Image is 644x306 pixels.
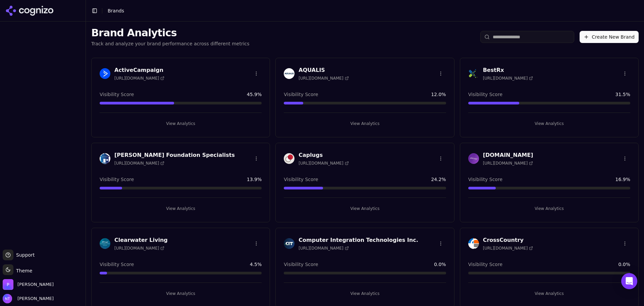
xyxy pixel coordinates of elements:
span: [URL][DOMAIN_NAME] [114,161,164,166]
span: Perrill [17,281,54,288]
button: View Analytics [100,203,262,214]
button: View Analytics [468,203,630,214]
span: Visibility Score [468,91,502,98]
span: 24.2 % [431,176,446,183]
span: [PERSON_NAME] [15,296,54,302]
span: [URL][DOMAIN_NAME] [483,161,533,166]
span: Visibility Score [284,91,318,98]
img: CrossCountry [468,238,479,249]
div: Open Intercom Messenger [621,273,637,289]
h3: [PERSON_NAME] Foundation Specialists [114,151,235,159]
span: [URL][DOMAIN_NAME] [299,246,348,251]
img: Computer Integration Technologies Inc. [284,238,294,249]
h3: Caplugs [299,151,348,159]
span: [URL][DOMAIN_NAME] [114,246,164,251]
nav: breadcrumb [108,7,124,14]
span: Support [13,252,35,258]
h1: Brand Analytics [91,27,250,39]
span: 13.9 % [247,176,262,183]
img: Cantey Foundation Specialists [100,153,110,164]
abbr: Enabling validation will send analytics events to the Bazaarvoice validation service. If an event... [3,38,41,43]
button: View Analytics [468,288,630,299]
button: View Analytics [100,118,262,129]
span: [URL][DOMAIN_NAME] [299,161,348,166]
button: Open user button [3,294,54,303]
h3: CrossCountry [483,236,533,244]
img: AQUALIS [284,68,294,79]
h3: BestRx [483,66,533,74]
p: Analytics Inspector 1.7.0 [3,3,98,9]
button: View Analytics [284,118,446,129]
img: ActiveCampaign [100,68,110,79]
h3: [DOMAIN_NAME] [483,151,533,159]
p: Track and analyze your brand performance across different metrics [91,40,250,47]
span: [URL][DOMAIN_NAME] [299,76,348,81]
span: Visibility Score [468,176,502,183]
img: Caplugs [284,153,294,164]
img: Nate Tower [3,294,12,303]
span: 4.5 % [250,261,262,268]
span: Brands [108,8,124,13]
span: [URL][DOMAIN_NAME] [483,76,533,81]
img: BestRx [468,68,479,79]
span: Visibility Score [100,176,134,183]
span: Visibility Score [100,91,134,98]
span: 12.0 % [431,91,446,98]
img: Cars.com [468,153,479,164]
button: View Analytics [100,288,262,299]
h5: Bazaarvoice Analytics content is not detected on this page. [3,16,98,27]
span: Visibility Score [468,261,502,268]
a: Enable Validation [3,38,41,43]
img: Perrill [3,279,13,290]
h3: Computer Integration Technologies Inc. [299,236,418,244]
span: Visibility Score [284,261,318,268]
img: Clearwater Living [100,238,110,249]
button: View Analytics [468,118,630,129]
span: Theme [13,268,32,273]
span: [URL][DOMAIN_NAME] [483,246,533,251]
span: [URL][DOMAIN_NAME] [114,76,164,81]
button: Open organization switcher [3,279,54,290]
span: 0.0 % [618,261,630,268]
span: Visibility Score [284,176,318,183]
span: 45.9 % [247,91,262,98]
h3: AQUALIS [299,66,348,74]
span: 31.5 % [615,91,630,98]
span: 0.0 % [434,261,446,268]
h3: ActiveCampaign [114,66,164,74]
button: Create New Brand [580,31,639,43]
span: Visibility Score [100,261,134,268]
span: 16.9 % [615,176,630,183]
h3: Clearwater Living [114,236,168,244]
button: View Analytics [284,203,446,214]
button: View Analytics [284,288,446,299]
